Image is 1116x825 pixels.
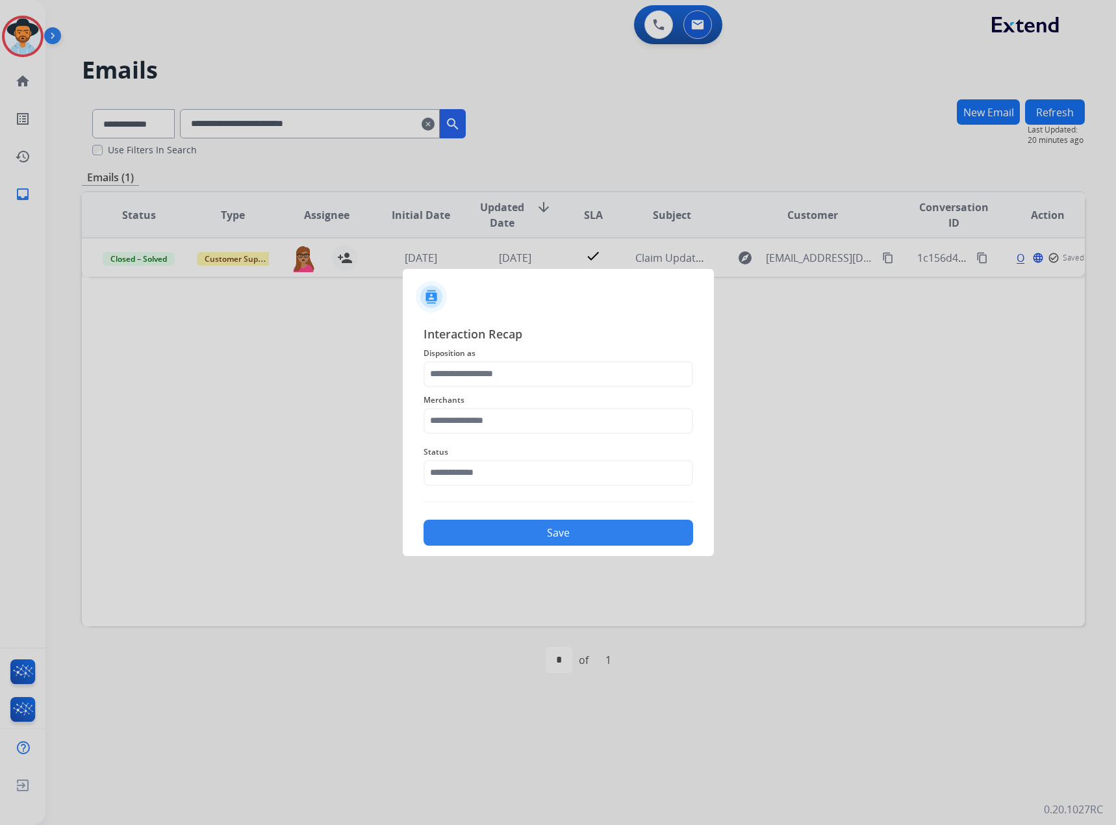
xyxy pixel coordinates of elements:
img: contactIcon [416,281,447,312]
button: Save [424,520,693,546]
span: Disposition as [424,346,693,361]
span: Interaction Recap [424,325,693,346]
span: Merchants [424,392,693,408]
span: Status [424,444,693,460]
p: 0.20.1027RC [1044,802,1103,817]
img: contact-recap-line.svg [424,501,693,502]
